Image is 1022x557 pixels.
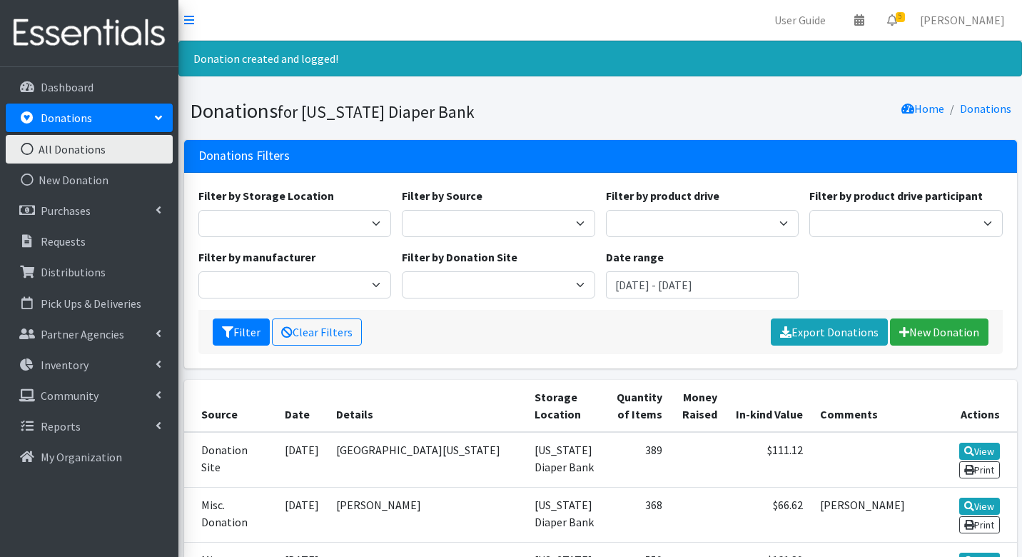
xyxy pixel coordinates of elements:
[526,432,605,488] td: [US_STATE] Diaper Bank
[278,101,475,122] small: for [US_STATE] Diaper Bank
[6,135,173,164] a: All Donations
[41,234,86,249] p: Requests
[6,73,173,101] a: Dashboard
[606,187,719,204] label: Filter by product drive
[41,80,93,94] p: Dashboard
[198,187,334,204] label: Filter by Storage Location
[41,327,124,341] p: Partner Agencies
[41,204,91,218] p: Purchases
[213,318,270,346] button: Filter
[809,187,983,204] label: Filter by product drive participant
[402,249,517,266] label: Filter by Donation Site
[6,320,173,348] a: Partner Agencies
[960,101,1011,116] a: Donations
[811,487,948,542] td: [PERSON_NAME]
[606,271,799,298] input: January 1, 2011 - December 31, 2011
[6,412,173,441] a: Reports
[276,487,328,542] td: [DATE]
[6,443,173,471] a: My Organization
[605,432,672,488] td: 389
[811,380,948,432] th: Comments
[328,432,525,488] td: [GEOGRAPHIC_DATA][US_STATE]
[6,258,173,286] a: Distributions
[184,432,277,488] td: Donation Site
[959,443,1000,460] a: View
[41,111,92,125] p: Donations
[671,380,726,432] th: Money Raised
[276,380,328,432] th: Date
[948,380,1016,432] th: Actions
[526,380,605,432] th: Storage Location
[41,419,81,433] p: Reports
[726,380,812,432] th: In-kind Value
[771,318,888,346] a: Export Donations
[959,516,1000,533] a: Print
[605,380,672,432] th: Quantity of Items
[890,318,988,346] a: New Donation
[402,187,482,204] label: Filter by Source
[726,487,812,542] td: $66.62
[41,450,122,464] p: My Organization
[6,289,173,318] a: Pick Ups & Deliveries
[763,6,837,34] a: User Guide
[198,249,315,266] label: Filter by manufacturer
[605,487,672,542] td: 368
[901,101,944,116] a: Home
[6,351,173,379] a: Inventory
[909,6,1016,34] a: [PERSON_NAME]
[198,149,290,164] h3: Donations Filters
[6,9,173,57] img: HumanEssentials
[876,6,909,34] a: 5
[178,41,1022,76] div: Donation created and logged!
[328,380,525,432] th: Details
[6,104,173,132] a: Donations
[606,249,664,266] label: Date range
[41,388,98,403] p: Community
[6,227,173,256] a: Requests
[184,487,277,542] td: Misc. Donation
[272,318,362,346] a: Clear Filters
[41,358,88,372] p: Inventory
[184,380,277,432] th: Source
[190,99,595,124] h1: Donations
[41,265,106,279] p: Distributions
[959,498,1000,515] a: View
[526,487,605,542] td: [US_STATE] Diaper Bank
[6,196,173,225] a: Purchases
[726,432,812,488] td: $111.12
[41,296,141,311] p: Pick Ups & Deliveries
[959,461,1000,478] a: Print
[328,487,525,542] td: [PERSON_NAME]
[276,432,328,488] td: [DATE]
[896,12,905,22] span: 5
[6,166,173,194] a: New Donation
[6,381,173,410] a: Community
